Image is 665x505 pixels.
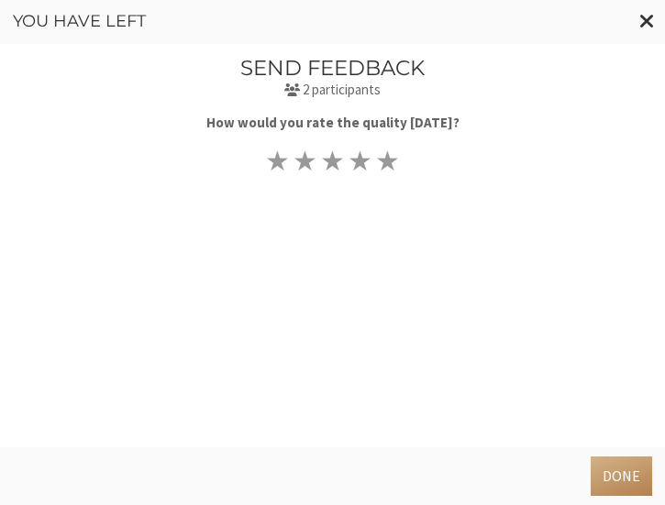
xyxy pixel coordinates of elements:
button: ★ [346,147,373,174]
button: ★ [264,147,292,174]
button: ★ [319,147,347,174]
b: How would you rate the quality [DATE]? [206,114,460,131]
button: ★ [373,147,401,174]
p: 2 participants [13,80,652,101]
button: ★ [292,147,319,174]
button: Done [591,456,652,495]
h3: Send feedback [13,57,652,80]
h3: You have left [13,13,652,31]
